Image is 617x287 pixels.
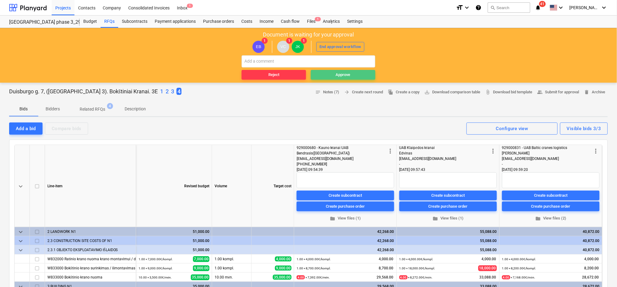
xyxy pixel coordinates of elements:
[199,16,238,28] a: Purchase orders
[399,202,497,211] button: Create purchase order
[277,16,303,28] a: Cash flow
[478,265,497,271] span: 18,000.00
[297,236,394,245] div: 42,268.00
[429,203,468,210] div: Create purchase order
[584,257,600,262] span: 4,000.00
[537,89,579,96] span: Submit for approval
[297,145,387,150] div: 929000680 - Kauno kranai UAB
[433,216,438,221] span: folder
[107,103,113,109] span: 4
[319,16,344,28] div: Analytics
[238,16,256,28] a: Costs
[402,215,495,222] span: View files (1)
[17,237,24,245] span: keyboard_arrow_down
[319,43,361,50] div: End approval workflow
[297,150,387,156] div: Bendrasis([GEOGRAPHIC_DATA])
[212,264,252,273] div: 1.00 kompl.
[212,145,252,227] div: Volume
[80,106,105,112] p: Related RFQs
[584,89,590,95] span: delete
[399,191,497,200] button: Create subcontract
[139,258,173,261] small: 1.00 × 7,000.00€ / kompl.
[139,227,209,236] div: 51,000.00
[502,150,592,156] div: [PERSON_NAME]
[399,150,490,156] div: Edvinas
[297,227,394,236] div: 42,268.00
[262,38,268,44] span: 1
[502,267,536,270] small: 1.00 × 8,200.00€ / kompl.
[388,89,394,95] span: file_copy
[297,202,394,211] button: Create purchase order
[281,44,286,49] span: VC
[286,38,292,44] span: 1
[160,88,163,95] button: 1
[422,88,483,97] a: Download comparison table
[502,214,600,223] button: View files (2)
[537,89,543,95] span: people_alt
[557,4,565,11] i: keyboard_arrow_down
[139,236,209,245] div: 51,000.00
[118,16,151,28] div: Subcontracts
[425,89,481,96] span: Download comparison table
[456,4,464,11] i: format_size
[316,42,364,52] button: End approval workflow
[399,275,433,279] small: × 8,272.00€ / mėn.
[536,216,541,221] span: folder
[80,16,101,28] div: Budget
[584,266,600,271] span: 8,200.00
[9,123,43,135] button: Add a bid
[582,275,600,280] span: 28,672.00
[378,266,394,271] span: 8,700.00
[485,89,533,96] span: Download bid template
[297,214,394,223] button: View files (1)
[297,191,394,200] button: Create subcontract
[376,275,394,280] span: 29,568.00
[535,4,541,11] i: notifications
[476,4,482,11] i: Knowledge base
[297,275,330,279] small: × 7,392.00€ / mėn.
[16,106,31,112] p: Bids
[256,44,261,49] span: EB
[502,275,535,279] small: × 7,168.00€ / mėn.
[467,123,558,135] button: Configure view
[315,89,340,96] span: Notes (7)
[483,88,535,97] a: Download bid template
[47,254,133,263] div: W832000 Ratinio krano nuoma krano montavimui / demontavimui
[344,16,367,28] a: Settings
[502,258,536,261] small: 1.00 × 4,000.00€ / kompl.
[303,16,319,28] div: Files
[177,88,181,95] span: 4
[187,4,193,8] span: 1
[301,38,307,44] span: 1
[386,88,422,97] button: Create a copy
[502,245,600,254] div: 40,872.00
[242,55,375,67] input: Add a comment
[151,16,199,28] div: Payment applications
[297,258,331,261] small: 1.00 × 4,000.00€ / kompl.
[485,89,491,95] span: attach_file
[125,106,146,112] p: Description
[315,17,321,21] span: 1
[502,157,559,161] span: [EMAIL_ADDRESS][DOMAIN_NAME]
[171,88,174,95] p: 3
[252,145,294,227] div: Target cost
[491,5,495,10] span: search
[303,16,319,28] a: Files1
[399,214,497,223] button: View files (1)
[101,16,118,28] div: RFQs
[502,202,600,211] button: Create purchase order
[399,161,490,167] div: -
[388,89,420,96] span: Create a copy
[47,236,133,245] div: 2.3 CONSTRUCTION SITE COSTS OF N1
[481,257,497,262] span: 4,000.00
[297,245,394,254] div: 42,268.00
[336,71,350,78] div: Approve
[273,275,291,280] span: 35,000.00
[256,16,277,28] div: Income
[531,203,570,210] div: Create purchase order
[488,2,530,13] button: Search
[587,258,617,287] iframe: Chat Widget
[584,89,605,96] span: Archive
[502,145,592,150] div: 929000831 - UAB Baltic cranes logistics
[139,276,172,279] small: 10.00 × 3,500.00€ / mėn.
